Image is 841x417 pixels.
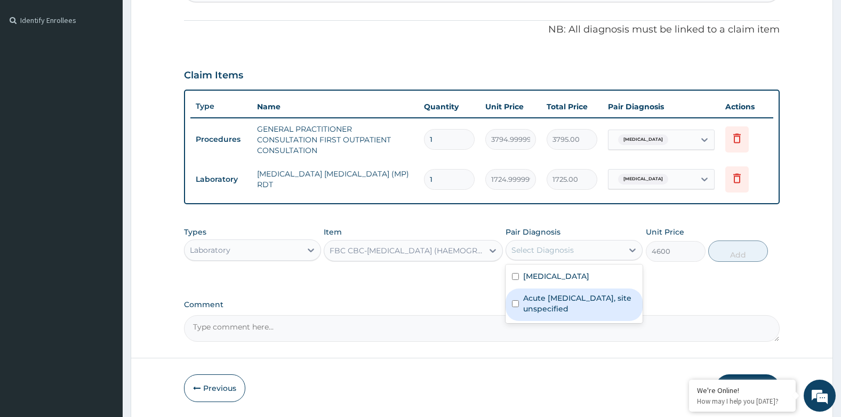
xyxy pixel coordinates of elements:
td: Laboratory [190,170,252,189]
label: Item [324,227,342,237]
div: Laboratory [190,245,230,255]
div: Select Diagnosis [511,245,574,255]
p: How may I help you today? [697,397,788,406]
span: [MEDICAL_DATA] [618,134,668,145]
label: Unit Price [646,227,684,237]
label: Pair Diagnosis [506,227,560,237]
th: Total Price [541,96,603,117]
td: GENERAL PRACTITIONER CONSULTATION FIRST OUTPATIENT CONSULTATION [252,118,419,161]
th: Quantity [419,96,480,117]
label: Types [184,228,206,237]
th: Pair Diagnosis [603,96,720,117]
button: Submit [716,374,780,402]
img: d_794563401_company_1708531726252_794563401 [20,53,43,80]
span: [MEDICAL_DATA] [618,174,668,185]
th: Name [252,96,419,117]
div: FBC CBC-[MEDICAL_DATA] (HAEMOGRAM) - [BLOOD] [330,245,484,256]
td: [MEDICAL_DATA] [MEDICAL_DATA] (MP) RDT [252,163,419,195]
th: Actions [720,96,773,117]
th: Unit Price [480,96,541,117]
td: Procedures [190,130,252,149]
span: We're online! [62,134,147,242]
div: We're Online! [697,386,788,395]
label: Acute [MEDICAL_DATA], site unspecified [523,293,636,314]
label: [MEDICAL_DATA] [523,271,589,282]
button: Previous [184,374,245,402]
button: Add [708,240,768,262]
div: Minimize live chat window [175,5,201,31]
label: Comment [184,300,780,309]
p: NB: All diagnosis must be linked to a claim item [184,23,780,37]
textarea: Type your message and hit 'Enter' [5,291,203,328]
h3: Claim Items [184,70,243,82]
div: Chat with us now [55,60,179,74]
th: Type [190,97,252,116]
